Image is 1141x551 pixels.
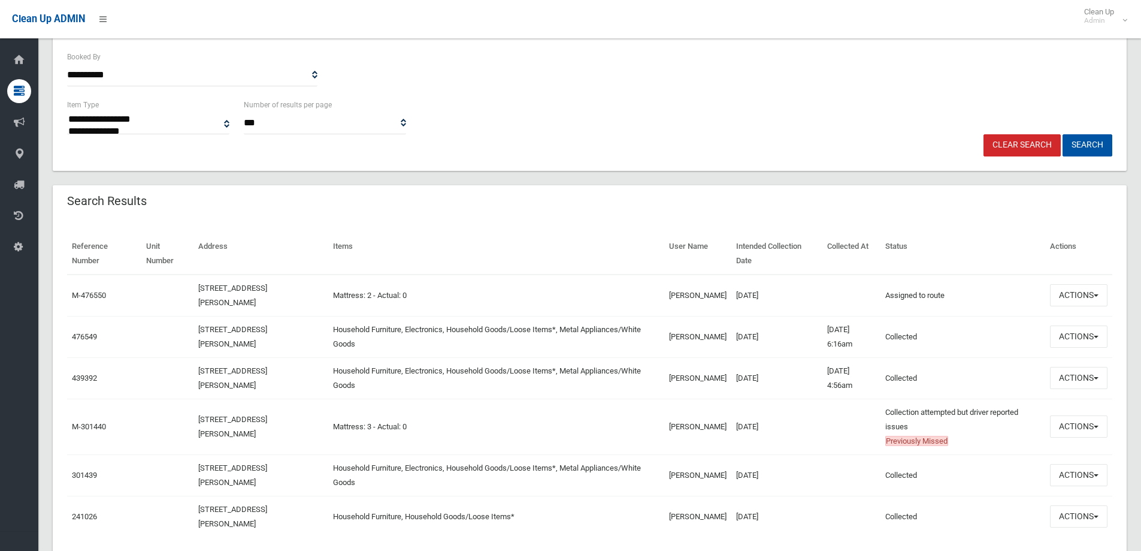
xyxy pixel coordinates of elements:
[983,134,1061,156] a: Clear Search
[1078,7,1126,25] span: Clean Up
[72,291,106,300] a: M-476550
[880,454,1045,496] td: Collected
[72,512,97,521] a: 241026
[880,496,1045,537] td: Collected
[664,496,731,537] td: [PERSON_NAME]
[731,275,822,317] td: [DATE]
[67,233,141,275] th: Reference Number
[1063,134,1112,156] button: Search
[1045,233,1112,275] th: Actions
[731,233,822,275] th: Intended Collection Date
[822,316,880,357] td: [DATE] 6:16am
[67,50,101,64] label: Booked By
[328,454,664,496] td: Household Furniture, Electronics, Household Goods/Loose Items*, Metal Appliances/White Goods
[664,233,731,275] th: User Name
[72,422,106,431] a: M-301440
[198,284,267,307] a: [STREET_ADDRESS][PERSON_NAME]
[72,374,97,383] a: 439392
[198,366,267,390] a: [STREET_ADDRESS][PERSON_NAME]
[53,189,161,213] header: Search Results
[72,471,97,480] a: 301439
[731,316,822,357] td: [DATE]
[731,496,822,537] td: [DATE]
[664,399,731,454] td: [PERSON_NAME]
[198,463,267,487] a: [STREET_ADDRESS][PERSON_NAME]
[731,399,822,454] td: [DATE]
[198,325,267,348] a: [STREET_ADDRESS][PERSON_NAME]
[244,98,332,112] label: Number of results per page
[193,233,328,275] th: Address
[198,505,267,528] a: [STREET_ADDRESS][PERSON_NAME]
[731,357,822,399] td: [DATE]
[1084,16,1114,25] small: Admin
[67,98,99,112] label: Item Type
[1050,505,1107,528] button: Actions
[664,316,731,357] td: [PERSON_NAME]
[198,415,267,438] a: [STREET_ADDRESS][PERSON_NAME]
[141,233,193,275] th: Unit Number
[1050,367,1107,389] button: Actions
[880,316,1045,357] td: Collected
[72,332,97,341] a: 476549
[880,399,1045,454] td: Collection attempted but driver reported issues
[880,275,1045,317] td: Assigned to route
[664,454,731,496] td: [PERSON_NAME]
[731,454,822,496] td: [DATE]
[885,436,948,446] span: Previously Missed
[822,357,880,399] td: [DATE] 4:56am
[1050,415,1107,438] button: Actions
[822,233,880,275] th: Collected At
[328,496,664,537] td: Household Furniture, Household Goods/Loose Items*
[328,399,664,454] td: Mattress: 3 - Actual: 0
[1050,284,1107,306] button: Actions
[880,233,1045,275] th: Status
[12,13,85,25] span: Clean Up ADMIN
[328,357,664,399] td: Household Furniture, Electronics, Household Goods/Loose Items*, Metal Appliances/White Goods
[328,275,664,317] td: Mattress: 2 - Actual: 0
[664,357,731,399] td: [PERSON_NAME]
[1050,326,1107,348] button: Actions
[880,357,1045,399] td: Collected
[1050,464,1107,486] button: Actions
[328,233,664,275] th: Items
[328,316,664,357] td: Household Furniture, Electronics, Household Goods/Loose Items*, Metal Appliances/White Goods
[664,275,731,317] td: [PERSON_NAME]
